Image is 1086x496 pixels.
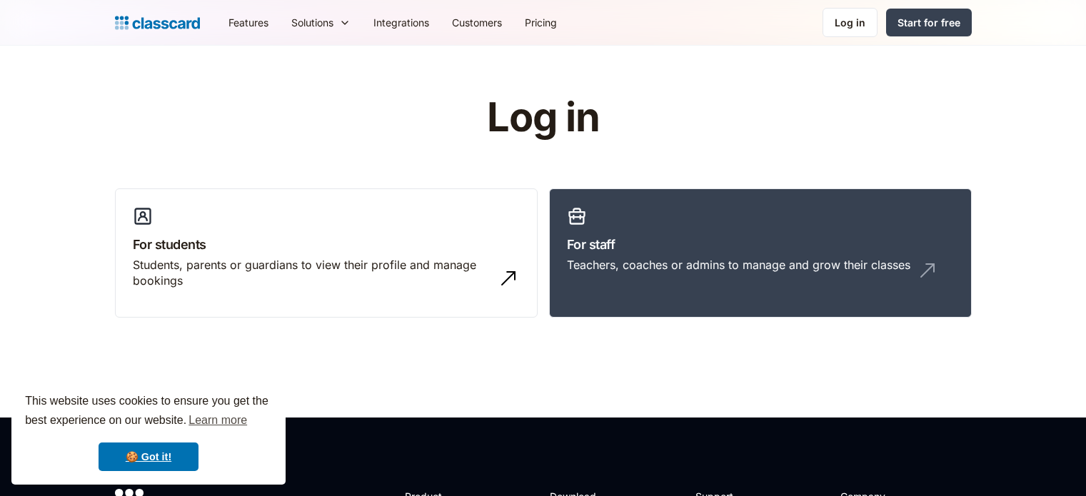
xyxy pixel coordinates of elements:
[99,442,198,471] a: dismiss cookie message
[549,188,972,318] a: For staffTeachers, coaches or admins to manage and grow their classes
[280,6,362,39] div: Solutions
[133,257,491,289] div: Students, parents or guardians to view their profile and manage bookings
[886,9,972,36] a: Start for free
[316,96,770,140] h1: Log in
[25,393,272,431] span: This website uses cookies to ensure you get the best experience on our website.
[567,257,910,273] div: Teachers, coaches or admins to manage and grow their classes
[835,15,865,30] div: Log in
[823,8,878,37] a: Log in
[291,15,333,30] div: Solutions
[898,15,960,30] div: Start for free
[441,6,513,39] a: Customers
[115,188,538,318] a: For studentsStudents, parents or guardians to view their profile and manage bookings
[186,410,249,431] a: learn more about cookies
[11,379,286,485] div: cookieconsent
[217,6,280,39] a: Features
[513,6,568,39] a: Pricing
[115,13,200,33] a: home
[133,235,520,254] h3: For students
[567,235,954,254] h3: For staff
[362,6,441,39] a: Integrations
